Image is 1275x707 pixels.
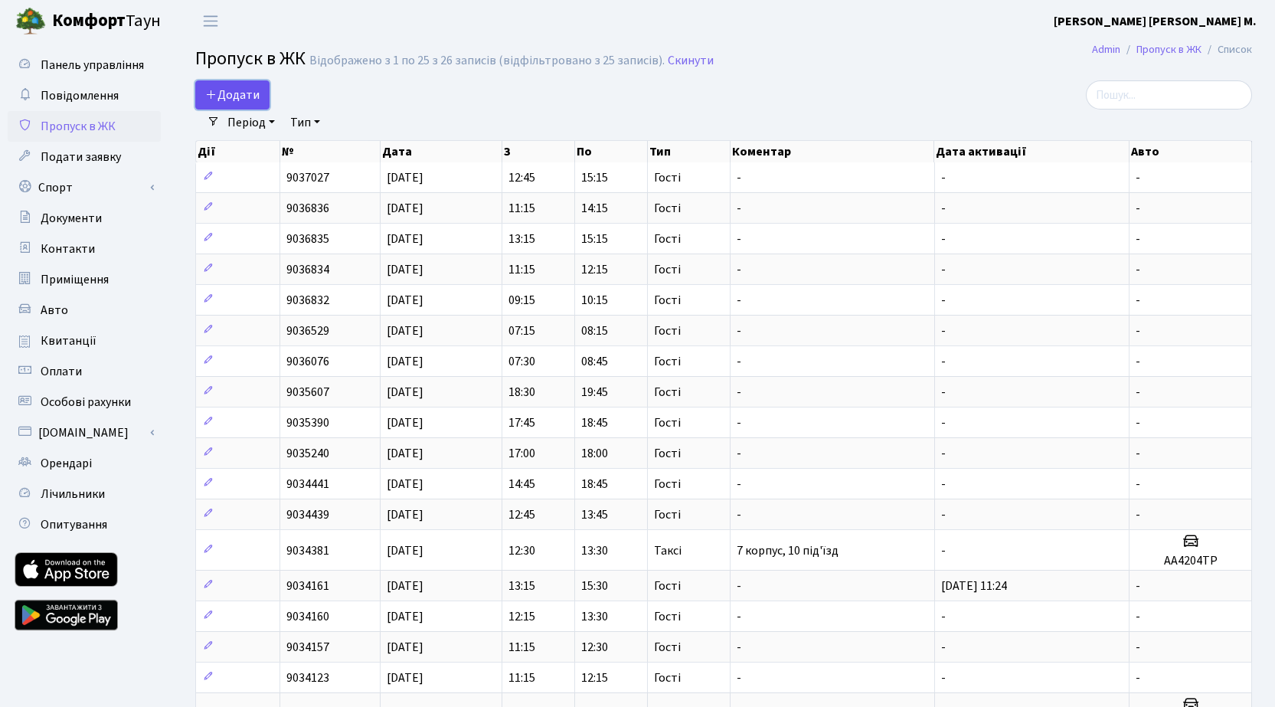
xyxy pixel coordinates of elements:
[387,578,423,594] span: [DATE]
[941,322,946,339] span: -
[941,542,946,559] span: -
[196,141,280,162] th: Дії
[668,54,714,68] a: Скинути
[1136,639,1140,656] span: -
[654,610,681,623] span: Гості
[8,142,161,172] a: Подати заявку
[941,445,946,462] span: -
[654,672,681,684] span: Гості
[654,325,681,337] span: Гості
[508,384,535,401] span: 18:30
[1136,476,1140,493] span: -
[737,200,741,217] span: -
[286,231,329,247] span: 9036835
[581,476,608,493] span: 18:45
[286,542,329,559] span: 9034381
[941,476,946,493] span: -
[8,448,161,479] a: Орендарі
[387,445,423,462] span: [DATE]
[1136,414,1140,431] span: -
[581,608,608,625] span: 13:30
[941,506,946,523] span: -
[387,200,423,217] span: [DATE]
[737,608,741,625] span: -
[387,292,423,309] span: [DATE]
[654,263,681,276] span: Гості
[941,639,946,656] span: -
[941,292,946,309] span: -
[654,202,681,214] span: Гості
[654,478,681,490] span: Гості
[1136,669,1140,686] span: -
[1136,608,1140,625] span: -
[387,322,423,339] span: [DATE]
[508,542,535,559] span: 12:30
[387,169,423,186] span: [DATE]
[387,476,423,493] span: [DATE]
[387,353,423,370] span: [DATE]
[508,578,535,594] span: 13:15
[8,50,161,80] a: Панель управління
[15,6,46,37] img: logo.png
[737,384,741,401] span: -
[41,271,109,288] span: Приміщення
[581,169,608,186] span: 15:15
[737,669,741,686] span: -
[195,80,270,110] a: Додати
[286,578,329,594] span: 9034161
[941,608,946,625] span: -
[508,231,535,247] span: 13:15
[737,542,839,559] span: 7 корпус, 10 під'їзд
[737,353,741,370] span: -
[1136,231,1140,247] span: -
[941,200,946,217] span: -
[654,172,681,184] span: Гості
[581,231,608,247] span: 15:15
[41,455,92,472] span: Орендарі
[654,294,681,306] span: Гості
[1130,141,1252,162] th: Авто
[575,141,648,162] th: По
[654,545,682,557] span: Таксі
[41,394,131,411] span: Особові рахунки
[309,54,665,68] div: Відображено з 1 по 25 з 26 записів (відфільтровано з 25 записів).
[8,417,161,448] a: [DOMAIN_NAME]
[737,261,741,278] span: -
[387,261,423,278] span: [DATE]
[52,8,161,34] span: Таун
[737,506,741,523] span: -
[581,506,608,523] span: 13:45
[41,363,82,380] span: Оплати
[41,210,102,227] span: Документи
[941,353,946,370] span: -
[8,295,161,326] a: Авто
[508,292,535,309] span: 09:15
[195,45,306,72] span: Пропуск в ЖК
[508,169,535,186] span: 12:45
[941,414,946,431] span: -
[941,578,1007,594] span: [DATE] 11:24
[581,384,608,401] span: 19:45
[508,445,535,462] span: 17:00
[8,172,161,203] a: Спорт
[8,326,161,356] a: Квитанції
[581,261,608,278] span: 12:15
[41,516,107,533] span: Опитування
[205,87,260,103] span: Додати
[286,292,329,309] span: 9036832
[1069,34,1275,66] nav: breadcrumb
[286,414,329,431] span: 9035390
[286,445,329,462] span: 9035240
[8,234,161,264] a: Контакти
[581,353,608,370] span: 08:45
[508,200,535,217] span: 11:15
[654,355,681,368] span: Гості
[286,322,329,339] span: 9036529
[387,669,423,686] span: [DATE]
[1136,261,1140,278] span: -
[581,669,608,686] span: 12:15
[1092,41,1120,57] a: Admin
[508,322,535,339] span: 07:15
[387,414,423,431] span: [DATE]
[286,384,329,401] span: 9035607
